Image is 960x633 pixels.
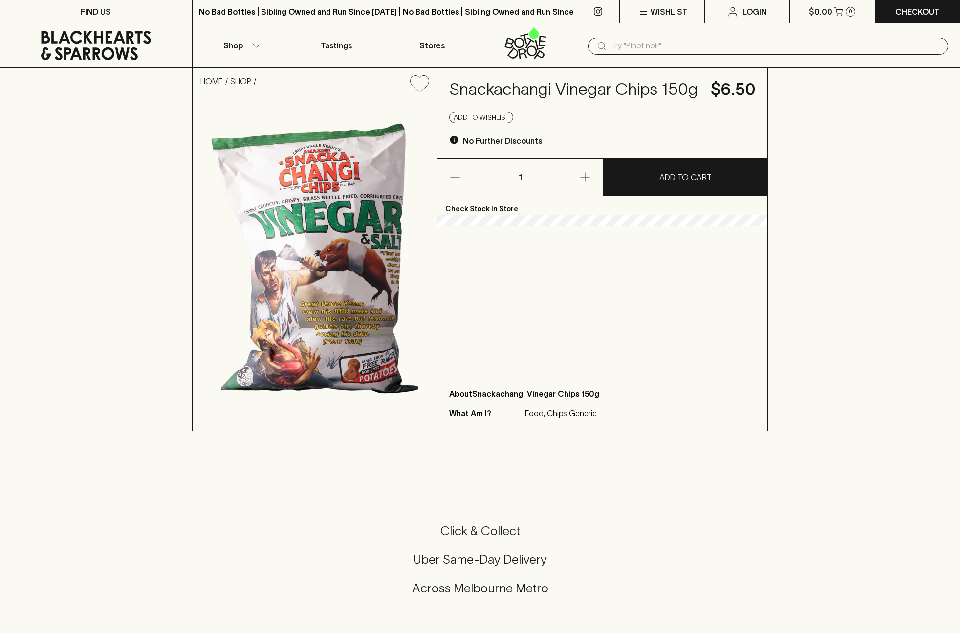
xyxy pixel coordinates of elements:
a: HOME [200,77,223,86]
a: SHOP [230,77,251,86]
p: $0.00 [809,6,832,18]
p: What Am I? [449,407,523,419]
h4: $6.50 [711,79,756,100]
img: 37129.png [193,100,437,431]
h5: Across Melbourne Metro [12,580,948,596]
h4: Snackachangi Vinegar Chips 150g [449,79,699,100]
p: Wishlist [651,6,688,18]
p: Login [742,6,767,18]
input: Try "Pinot noir" [611,38,940,54]
p: Food, Chips Generic [525,407,597,419]
p: Shop [223,40,243,51]
button: Add to wishlist [406,71,433,96]
p: Stores [419,40,445,51]
p: Checkout [895,6,939,18]
p: Tastings [321,40,352,51]
a: Stores [384,23,480,67]
a: Tastings [288,23,384,67]
p: FIND US [81,6,111,18]
h5: Click & Collect [12,523,948,539]
p: No Further Discounts [463,135,542,147]
button: Add to wishlist [449,112,513,123]
button: ADD TO CART [603,159,767,196]
button: Shop [193,23,288,67]
p: About Snackachangi Vinegar Chips 150g [449,388,756,400]
p: 1 [508,159,532,196]
p: 0 [849,9,852,14]
h5: Uber Same-Day Delivery [12,551,948,567]
p: ADD TO CART [659,171,712,183]
p: Check Stock In Store [437,196,767,215]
